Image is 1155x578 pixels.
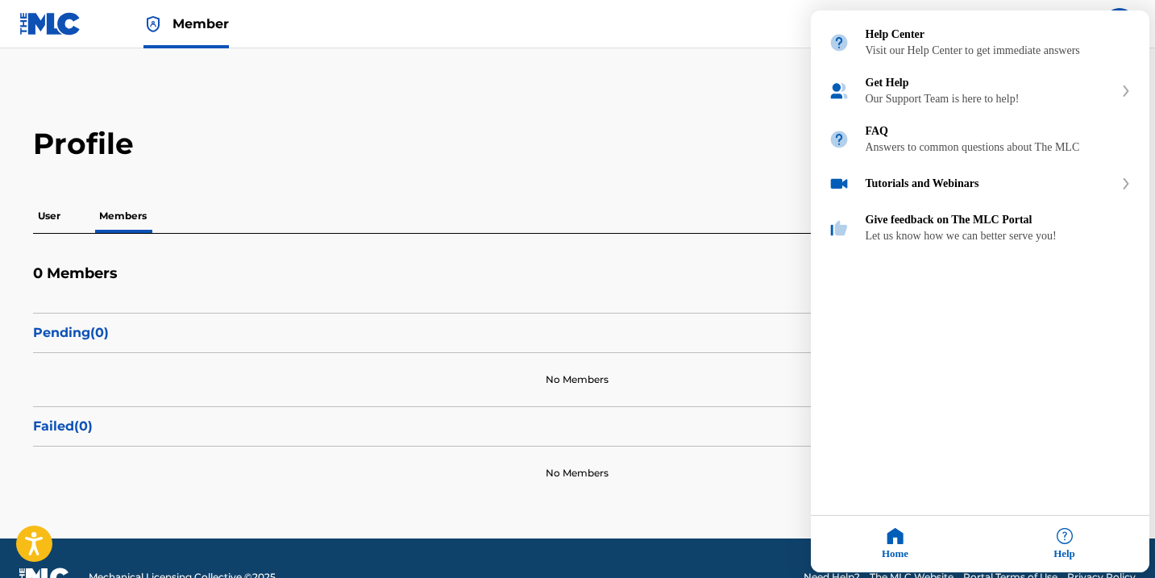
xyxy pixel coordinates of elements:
div: Home [811,516,980,572]
img: module icon [829,129,850,150]
svg: expand [1121,85,1131,97]
div: Help [980,516,1149,572]
div: Visit our Help Center to get immediate answers [866,44,1132,57]
div: FAQ [866,125,1132,138]
div: Answers to common questions about The MLC [866,141,1132,154]
div: entering resource center home [811,10,1149,252]
div: Get Help [811,67,1149,115]
div: Tutorials and Webinars [866,177,1114,190]
img: module icon [829,81,850,102]
div: Get Help [866,77,1114,89]
svg: expand [1121,178,1131,189]
div: Tutorials and Webinars [811,164,1149,204]
div: Give feedback on The MLC Portal [866,214,1132,227]
div: Give feedback on The MLC Portal [811,204,1149,252]
div: Help Center [811,19,1149,67]
div: Our Support Team is here to help! [866,93,1114,106]
div: Help Center [866,28,1132,41]
div: Resource center home modules [811,10,1149,252]
img: module icon [829,32,850,53]
div: Let us know how we can better serve you! [866,230,1132,243]
img: module icon [829,218,850,239]
img: module icon [829,173,850,194]
div: FAQ [811,115,1149,164]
